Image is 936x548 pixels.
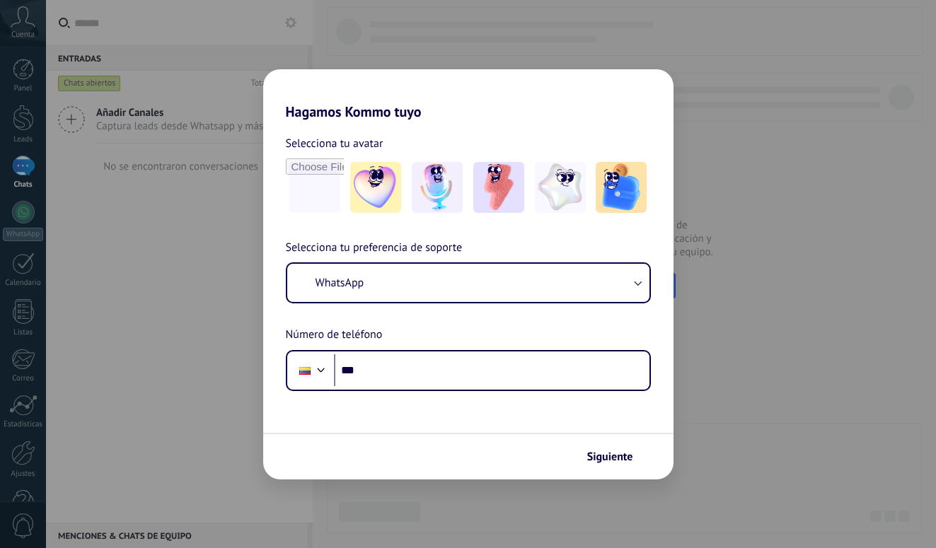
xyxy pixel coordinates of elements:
[473,162,524,213] img: -3.jpeg
[581,445,652,469] button: Siguiente
[535,162,586,213] img: -4.jpeg
[596,162,647,213] img: -5.jpeg
[350,162,401,213] img: -1.jpeg
[587,452,633,462] span: Siguiente
[291,356,318,385] div: Colombia: + 57
[286,326,383,344] span: Número de teléfono
[287,264,649,302] button: WhatsApp
[286,134,383,153] span: Selecciona tu avatar
[412,162,463,213] img: -2.jpeg
[263,69,674,120] h2: Hagamos Kommo tuyo
[286,239,463,257] span: Selecciona tu preferencia de soporte
[316,276,364,290] span: WhatsApp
